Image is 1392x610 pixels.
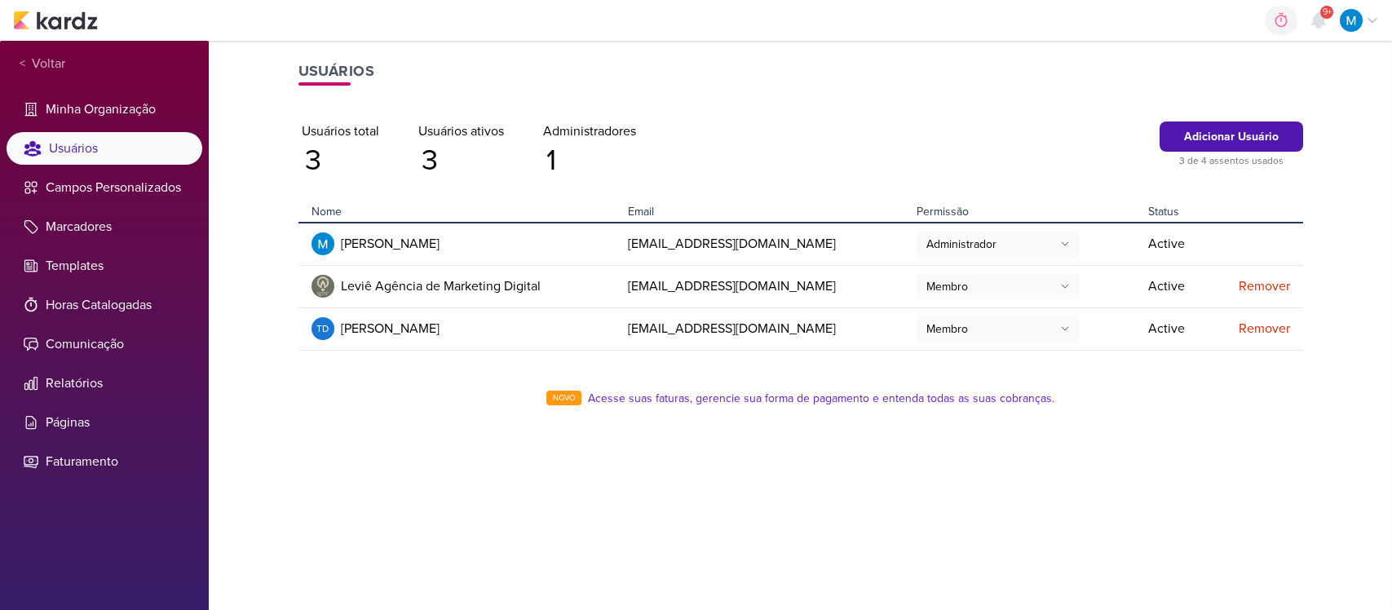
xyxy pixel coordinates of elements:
div: Remover [1219,319,1289,338]
p: Td [316,321,329,336]
div: Thais de carvalho [312,317,334,340]
span: Voltar [25,54,65,73]
div: Administrador [926,236,996,253]
td: [EMAIL_ADDRESS][DOMAIN_NAME] [621,223,910,265]
td: Active [1142,307,1213,350]
li: Comunicação [7,328,202,360]
h1: Usuários [298,60,1303,82]
li: Marcadores [7,210,202,243]
div: NOVO [546,391,581,405]
span: < [20,55,25,73]
div: 3 de 4 assentos usados [1160,153,1303,168]
img: MARIANA MIRANDA [1340,9,1363,32]
div: Usuários total [302,122,379,141]
li: Campos Personalizados [7,171,202,204]
li: Usuários [7,132,202,165]
th: Nome [298,197,622,223]
div: Membro [926,320,968,338]
img: kardz.app [13,11,98,30]
li: Páginas [7,406,202,439]
span: Leviê Agência de Marketing Digital [341,276,541,296]
li: Relatórios [7,367,202,400]
div: Membro [926,278,968,295]
img: MARIANA MIRANDA [312,232,334,255]
th: Status [1142,197,1213,223]
button: Membro [917,316,1080,342]
button: Administrador [917,231,1080,257]
td: [EMAIL_ADDRESS][DOMAIN_NAME] [621,307,910,350]
li: Minha Organização [7,93,202,126]
button: Membro [917,273,1080,299]
li: Horas Catalogadas [7,289,202,321]
img: Leviê Agência de Marketing Digital [312,275,334,298]
button: Adicionar Usuário [1160,122,1303,152]
span: 9+ [1323,6,1332,19]
td: Active [1142,223,1213,265]
div: Administradores [543,122,636,141]
div: Remover [1219,276,1289,296]
div: 1 [543,144,636,177]
td: [EMAIL_ADDRESS][DOMAIN_NAME] [621,265,910,307]
div: 3 [418,144,504,177]
th: Permissão [910,197,1142,223]
span: [PERSON_NAME] [341,319,440,338]
a: Acesse suas faturas, gerencie sua forma de pagamento e entenda todas as suas cobranças. [588,390,1054,407]
span: [PERSON_NAME] [341,234,440,254]
li: Faturamento [7,445,202,478]
li: Templates [7,250,202,282]
div: Usuários ativos [418,122,504,141]
th: Email [621,197,910,223]
td: Active [1142,265,1213,307]
div: 3 [302,144,379,177]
